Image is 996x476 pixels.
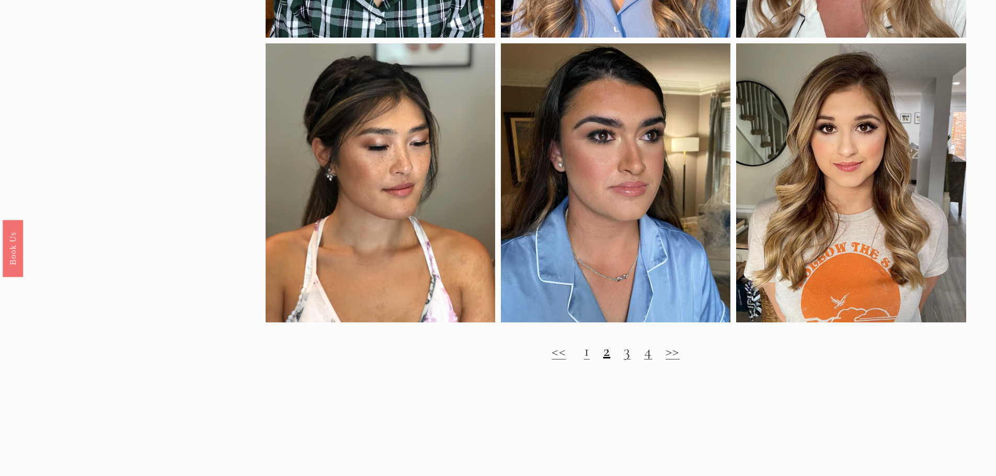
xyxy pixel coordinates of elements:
[552,341,566,361] a: <<
[644,341,652,361] a: 4
[3,219,23,276] a: Book Us
[666,341,680,361] a: >>
[624,341,631,361] a: 3
[584,341,590,361] a: 1
[603,341,611,361] span: 2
